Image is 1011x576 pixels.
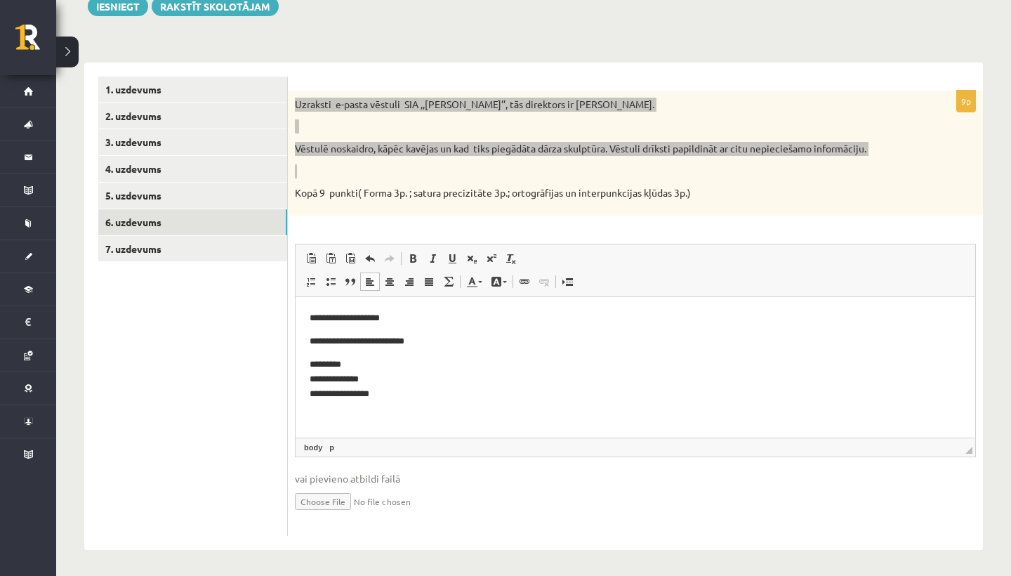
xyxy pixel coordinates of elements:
[501,249,521,268] a: Remove Format
[326,441,337,454] a: p element
[341,273,360,291] a: Block Quote
[98,209,287,235] a: 6. uzdevums
[295,142,906,156] p: Vēstulē noskaidro, kāpēc kavējas un kad tiks piegādāta dārza skulptūra. Vēstuli drīksti papildinā...
[296,297,975,438] iframe: Editor, wiswyg-editor-user-answer-47024832816340
[442,249,462,268] a: Underline (⌘+U)
[439,273,458,291] a: Math
[321,273,341,291] a: Insert/Remove Bulleted List
[534,273,554,291] a: Unlink
[98,77,287,103] a: 1. uzdevums
[515,273,534,291] a: Link (⌘+K)
[301,441,325,454] a: body element
[15,25,56,60] a: Rīgas 1. Tālmācības vidusskola
[360,273,380,291] a: Align Left
[380,273,399,291] a: Center
[295,98,906,112] p: Uzraksti e-pasta vēstuli SIA ,,[PERSON_NAME]’’, tās direktors ir [PERSON_NAME].
[399,273,419,291] a: Align Right
[98,156,287,182] a: 4. uzdevums
[482,249,501,268] a: Superscript
[98,103,287,129] a: 2. uzdevums
[423,249,442,268] a: Italic (⌘+I)
[98,129,287,155] a: 3. uzdevums
[557,273,577,291] a: Insert Page Break for Printing
[301,273,321,291] a: Insert/Remove Numbered List
[965,447,972,454] span: Resize
[295,186,906,200] p: Kopā 9 punkti( Forma 3p. ; satura precizitāte 3p.; ortogrāfijas un interpunkcijas kļūdas 3p.)
[301,249,321,268] a: Paste (⌘+V)
[419,273,439,291] a: Justify
[462,273,487,291] a: Text Color
[956,90,976,112] p: 9p
[462,249,482,268] a: Subscript
[380,249,399,268] a: Redo (⌘+Y)
[341,249,360,268] a: Paste from Word
[487,273,511,291] a: Background Color
[295,471,976,486] span: vai pievieno atbildi failā
[403,249,423,268] a: Bold (⌘+B)
[321,249,341,268] a: Paste as plain text (⌘+⌥+⇧+V)
[98,236,287,262] a: 7. uzdevums
[360,249,380,268] a: Undo (⌘+Z)
[98,183,287,209] a: 5. uzdevums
